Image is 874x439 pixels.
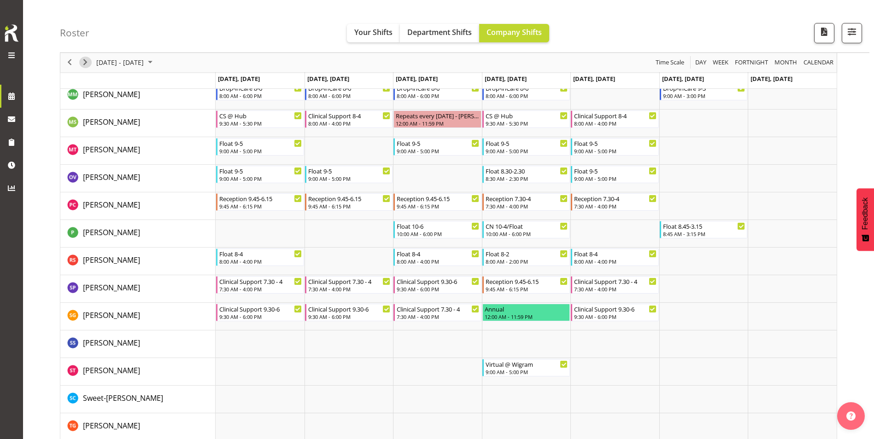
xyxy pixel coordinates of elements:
a: [PERSON_NAME] [83,144,140,155]
div: 9:30 AM - 6:00 PM [397,285,479,293]
div: Mehreen Sardar"s event - Clinical Support 8-4 Begin From Tuesday, September 30, 2025 at 8:00:00 A... [305,110,393,128]
div: Float 8.30-2.30 [486,166,568,175]
div: 9:00 AM - 3:00 PM [663,92,745,99]
div: Clinical Support 9.30-6 [574,304,657,313]
div: 9:30 AM - 6:00 PM [308,313,391,320]
div: Matthew Mckenzie"s event - Drop-inCare 9-3 Begin From Saturday, October 4, 2025 at 9:00:00 AM GMT... [660,83,748,100]
div: Sabnam Pun"s event - Clinical Support 7.30 - 4 Begin From Tuesday, September 30, 2025 at 7:30:00 ... [305,276,393,294]
div: Monique Telford"s event - Float 9-5 Begin From Wednesday, October 1, 2025 at 9:00:00 AM GMT+13:00... [393,138,481,156]
td: Savanna Samson resource [60,330,216,358]
div: Float 8.45-3.15 [663,221,745,231]
div: Repeats every [DATE] - [PERSON_NAME] [396,111,479,120]
div: CN 10-4/Float [486,221,568,231]
div: 8:00 AM - 6:00 PM [219,92,302,99]
span: [PERSON_NAME] [83,338,140,348]
button: October 2025 [95,57,157,69]
button: Timeline Week [711,57,730,69]
div: Matthew Mckenzie"s event - Drop-inCare 8-6 Begin From Wednesday, October 1, 2025 at 8:00:00 AM GM... [393,83,481,100]
div: Pooja Prabhu"s event - CN 10-4/Float Begin From Thursday, October 2, 2025 at 10:00:00 AM GMT+13:0... [482,221,570,238]
div: 8:00 AM - 4:00 PM [219,258,302,265]
div: Float 10-6 [397,221,479,231]
div: 8:00 AM - 4:00 PM [308,120,391,127]
img: help-xxl-2.png [846,411,856,421]
div: Annual [485,304,568,313]
div: 8:00 AM - 6:00 PM [397,92,479,99]
div: Sep 29 - Oct 05, 2025 [93,53,158,72]
span: [PERSON_NAME] [83,227,140,237]
span: Month [774,57,798,69]
div: 9:00 AM - 5:00 PM [219,147,302,155]
div: 9:45 AM - 6:15 PM [397,202,479,210]
div: 8:00 AM - 6:00 PM [486,92,568,99]
button: Previous [64,57,76,69]
span: [PERSON_NAME] [83,200,140,210]
div: Sanjita Gurung"s event - Clinical Support 7.30 - 4 Begin From Wednesday, October 1, 2025 at 7:30:... [393,304,481,321]
span: [DATE], [DATE] [485,75,527,83]
img: Rosterit icon logo [2,23,21,43]
div: Mehreen Sardar"s event - Repeats every wednesday - Mehreen Sardar Begin From Wednesday, October 1... [393,110,481,128]
div: 7:30 AM - 4:00 PM [574,202,657,210]
div: Float 8-2 [486,249,568,258]
button: Company Shifts [479,24,549,42]
div: 8:00 AM - 2:00 PM [486,258,568,265]
span: Department Shifts [407,27,472,37]
div: 9:00 AM - 5:00 PM [397,147,479,155]
div: Clinical Support 7.30 - 4 [574,277,657,286]
td: Matthew Mckenzie resource [60,82,216,110]
div: Penny Clyne-Moffat"s event - Reception 7.30-4 Begin From Thursday, October 2, 2025 at 7:30:00 AM ... [482,193,570,211]
td: Mehreen Sardar resource [60,110,216,137]
td: Pooja Prabhu resource [60,220,216,248]
div: 9:00 AM - 5:00 PM [219,175,302,182]
button: Department Shifts [400,24,479,42]
span: [DATE], [DATE] [751,75,792,83]
span: [PERSON_NAME] [83,89,140,99]
span: Day [694,57,707,69]
a: [PERSON_NAME] [83,199,140,210]
div: Monique Telford"s event - Float 9-5 Begin From Friday, October 3, 2025 at 9:00:00 AM GMT+13:00 En... [571,138,659,156]
div: 9:30 AM - 6:00 PM [574,313,657,320]
div: Pooja Prabhu"s event - Float 10-6 Begin From Wednesday, October 1, 2025 at 10:00:00 AM GMT+13:00 ... [393,221,481,238]
span: [DATE], [DATE] [307,75,349,83]
div: Float 9-5 [308,166,391,175]
div: 9:45 AM - 6:15 PM [486,285,568,293]
span: calendar [803,57,834,69]
div: Reception 7.30-4 [486,194,568,203]
div: Olive Vermazen"s event - Float 9-5 Begin From Friday, October 3, 2025 at 9:00:00 AM GMT+13:00 End... [571,166,659,183]
div: Reception 9.45-6.15 [219,194,302,203]
div: Float 9-5 [574,166,657,175]
button: Timeline Day [694,57,708,69]
div: Float 9-5 [219,166,302,175]
div: Monique Telford"s event - Float 9-5 Begin From Monday, September 29, 2025 at 9:00:00 AM GMT+13:00... [216,138,304,156]
div: Sabnam Pun"s event - Clinical Support 9.30-6 Begin From Wednesday, October 1, 2025 at 9:30:00 AM ... [393,276,481,294]
div: Matthew Mckenzie"s event - Drop-inCare 8-6 Begin From Thursday, October 2, 2025 at 8:00:00 AM GMT... [482,83,570,100]
h4: Roster [60,28,89,38]
span: [DATE], [DATE] [218,75,260,83]
div: Clinical Support 9.30-6 [308,304,391,313]
span: [DATE], [DATE] [662,75,704,83]
div: Sabnam Pun"s event - Clinical Support 7.30 - 4 Begin From Friday, October 3, 2025 at 7:30:00 AM G... [571,276,659,294]
div: Clinical Support 7.30 - 4 [219,277,302,286]
td: Penny Clyne-Moffat resource [60,192,216,220]
div: 8:00 AM - 4:00 PM [574,120,657,127]
div: 9:30 AM - 5:30 PM [486,120,568,127]
div: 9:45 AM - 6:15 PM [308,202,391,210]
div: Sabnam Pun"s event - Clinical Support 7.30 - 4 Begin From Monday, September 29, 2025 at 7:30:00 A... [216,276,304,294]
td: Sabnam Pun resource [60,275,216,303]
div: Float 8-4 [397,249,479,258]
div: Virtual @ Wigram [486,359,568,369]
div: 9:00 AM - 5:00 PM [574,147,657,155]
a: [PERSON_NAME] [83,227,140,238]
a: Sweet-[PERSON_NAME] [83,393,163,404]
div: 9:00 AM - 5:00 PM [308,175,391,182]
div: Penny Clyne-Moffat"s event - Reception 9.45-6.15 Begin From Tuesday, September 30, 2025 at 9:45:0... [305,193,393,211]
span: [PERSON_NAME] [83,283,140,293]
div: 8:00 AM - 6:00 PM [308,92,391,99]
span: Sweet-[PERSON_NAME] [83,393,163,403]
div: Penny Clyne-Moffat"s event - Reception 9.45-6.15 Begin From Wednesday, October 1, 2025 at 9:45:00... [393,193,481,211]
a: [PERSON_NAME] [83,172,140,183]
div: 12:00 AM - 11:59 PM [485,313,568,320]
div: Rhianne Sharples"s event - Float 8-4 Begin From Friday, October 3, 2025 at 8:00:00 AM GMT+13:00 E... [571,248,659,266]
div: 7:30 AM - 4:00 PM [397,313,479,320]
td: Rhianne Sharples resource [60,248,216,275]
div: 9:30 AM - 6:00 PM [219,313,302,320]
